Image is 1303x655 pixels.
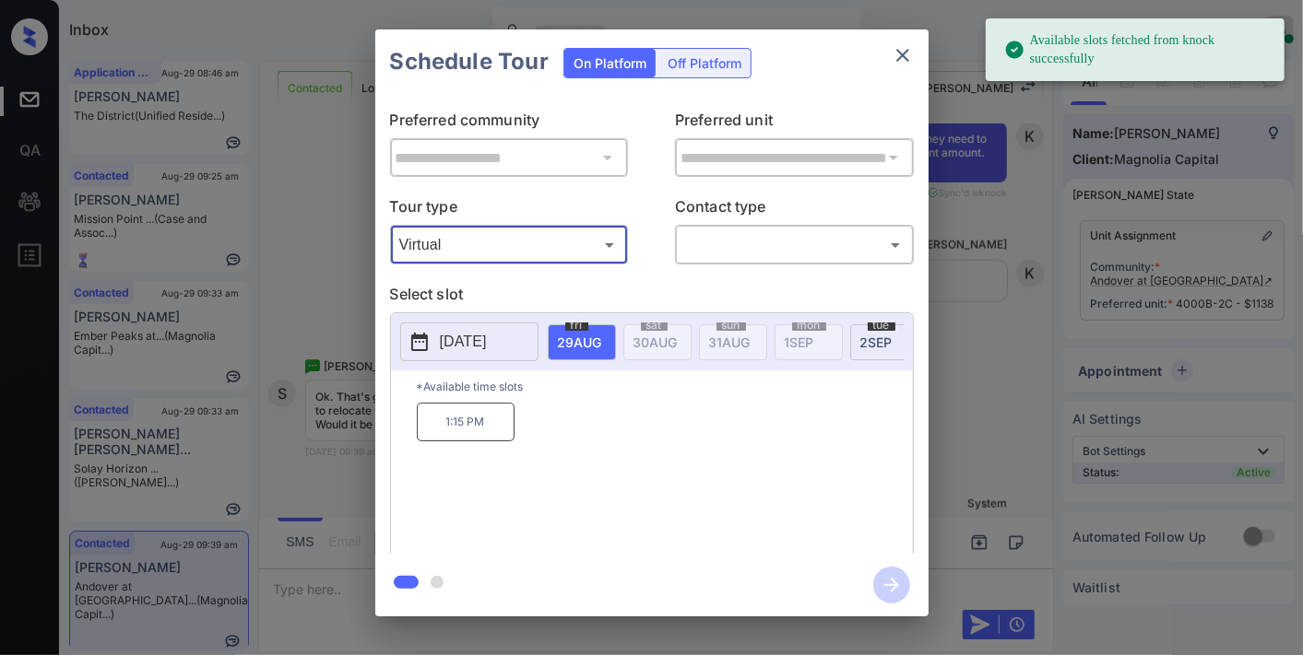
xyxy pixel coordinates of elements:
[400,322,539,361] button: [DATE]
[417,403,515,441] p: 1:15 PM
[375,29,563,94] h2: Schedule Tour
[440,331,487,353] p: [DATE]
[850,324,918,360] div: date-select
[675,195,914,225] p: Contact type
[395,229,624,260] div: Virtual
[658,49,751,77] div: Off Platform
[417,370,913,403] p: *Available time slots
[884,37,921,74] button: close
[390,283,914,312] p: Select slot
[868,320,895,331] span: tue
[548,324,616,360] div: date-select
[675,109,914,138] p: Preferred unit
[1004,24,1270,76] div: Available slots fetched from knock successfully
[862,561,921,609] button: btn-next
[564,49,656,77] div: On Platform
[860,334,893,350] span: 2 SEP
[390,195,629,225] p: Tour type
[390,109,629,138] p: Preferred community
[558,334,602,350] span: 29 AUG
[565,320,588,331] span: fri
